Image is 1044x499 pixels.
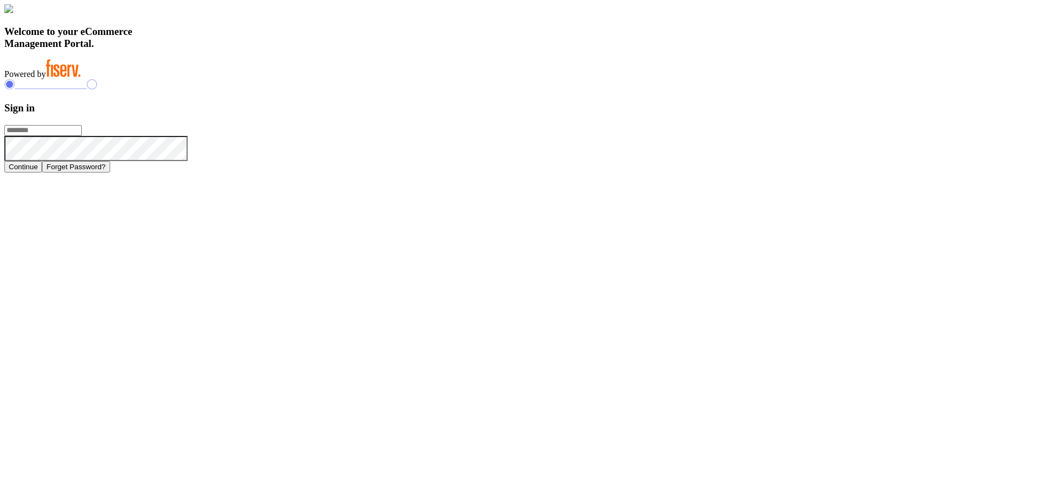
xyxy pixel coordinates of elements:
[4,4,13,13] img: card_Illustration.svg
[42,161,110,173] button: Forget Password?
[4,161,42,173] button: Continue
[4,69,46,79] span: Powered by
[4,26,1040,50] h3: Welcome to your eCommerce Management Portal.
[4,102,1040,114] h3: Sign in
